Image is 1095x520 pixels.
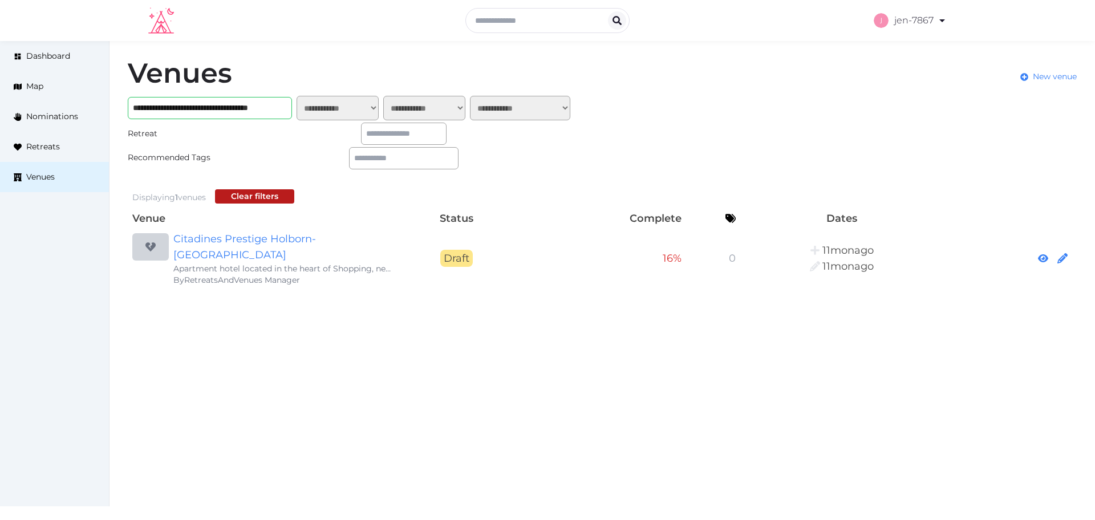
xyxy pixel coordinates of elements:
div: Apartment hotel located in the heart of Shopping, near restaurants, Pubs, The [GEOGRAPHIC_DATA]. [173,263,392,274]
a: Citadines Prestige Holborn-[GEOGRAPHIC_DATA] [173,231,392,263]
span: 16 % [663,252,682,265]
div: Recommended Tags [128,152,237,164]
span: Draft [440,250,473,267]
span: New venue [1033,71,1077,83]
th: Status [397,208,516,229]
div: By RetreatsAndVenues Manager [173,274,392,286]
span: 0 [729,252,736,265]
th: Venue [128,208,397,229]
h1: Venues [128,59,232,87]
span: 8:48AM, October 11th, 2024 [822,244,874,257]
span: Retreats [26,141,60,153]
button: Clear filters [215,189,294,204]
div: Retreat [128,128,237,140]
div: Displaying venues [132,192,206,204]
a: New venue [1020,71,1077,83]
span: Venues [26,171,55,183]
span: Nominations [26,111,78,123]
a: jen-7867 [874,5,947,36]
span: Dashboard [26,50,70,62]
div: Clear filters [231,190,278,202]
span: 1 [175,192,178,202]
th: Complete [516,208,686,229]
span: 8:48AM, October 11th, 2024 [822,260,874,273]
span: Map [26,80,43,92]
th: Dates [740,208,943,229]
